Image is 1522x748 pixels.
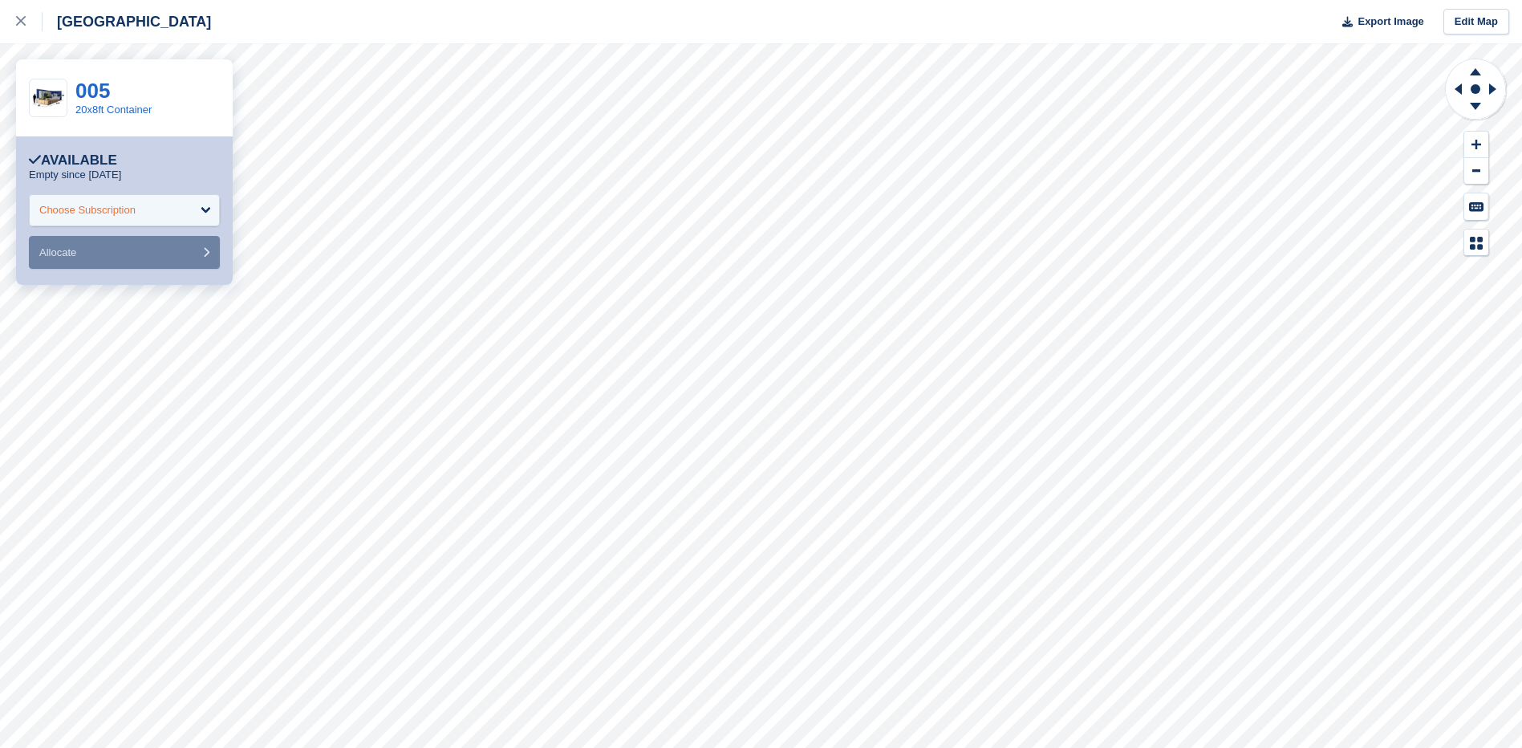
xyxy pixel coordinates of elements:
[43,12,211,31] div: [GEOGRAPHIC_DATA]
[29,152,117,169] div: Available
[75,79,110,103] a: 005
[39,246,76,258] span: Allocate
[39,202,136,218] div: Choose Subscription
[29,236,220,269] button: Allocate
[30,84,67,112] img: 20-ft-container%20(8).jpg
[1464,193,1488,220] button: Keyboard Shortcuts
[1464,230,1488,256] button: Map Legend
[29,169,121,181] p: Empty since [DATE]
[1358,14,1423,30] span: Export Image
[1464,132,1488,158] button: Zoom In
[75,104,152,116] a: 20x8ft Container
[1464,158,1488,185] button: Zoom Out
[1333,9,1424,35] button: Export Image
[1443,9,1509,35] a: Edit Map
